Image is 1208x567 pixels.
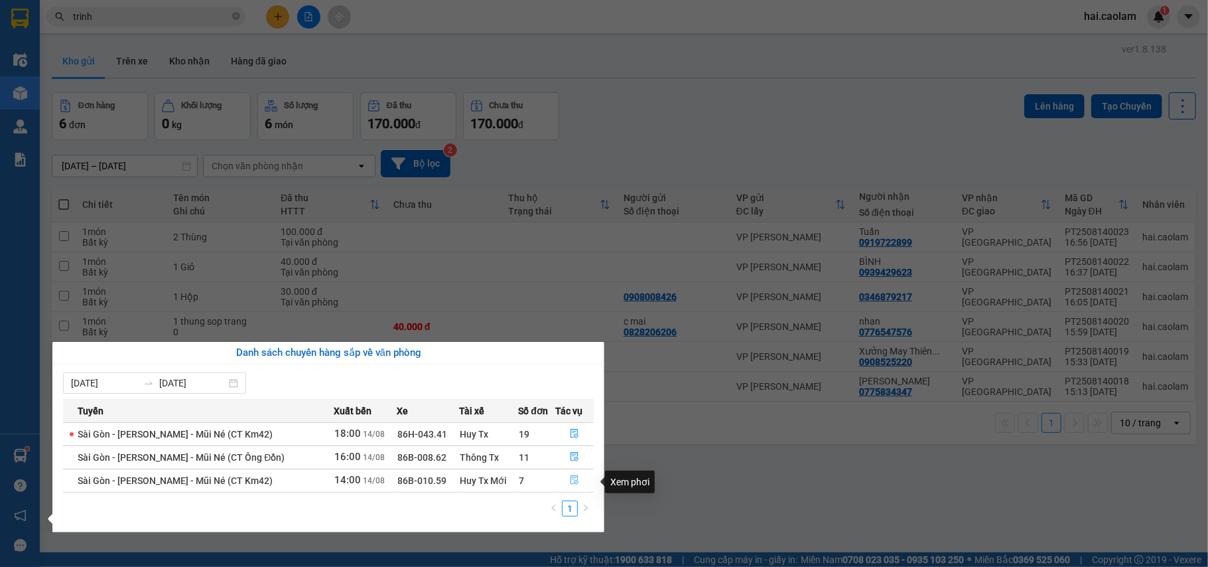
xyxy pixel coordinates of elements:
[555,404,582,418] span: Tác vụ
[398,452,447,463] span: 86B-008.62
[556,470,594,491] button: file-done
[364,476,385,485] span: 14/08
[582,504,590,512] span: right
[546,501,562,517] button: left
[519,452,529,463] span: 11
[519,475,524,486] span: 7
[398,475,447,486] span: 86B-010.59
[556,447,594,468] button: file-done
[570,475,579,486] span: file-done
[335,428,362,440] span: 18:00
[460,427,517,442] div: Huy Tx
[563,501,577,516] a: 1
[562,501,578,517] li: 1
[71,376,138,390] input: Từ ngày
[78,404,103,418] span: Tuyến
[398,429,448,440] span: 86H-043.41
[519,429,529,440] span: 19
[78,429,273,440] span: Sài Gòn - [PERSON_NAME] - Mũi Né (CT Km42)
[546,501,562,517] li: Previous Page
[63,345,594,361] div: Danh sách chuyến hàng sắp về văn phòng
[605,471,655,493] div: Xem phơi
[578,501,594,517] button: right
[364,430,385,439] span: 14/08
[570,452,579,463] span: file-done
[570,429,579,440] span: file-done
[335,451,362,463] span: 16:00
[364,453,385,462] span: 14/08
[78,475,273,486] span: Sài Gòn - [PERSON_NAME] - Mũi Né (CT Km42)
[159,376,226,390] input: Đến ngày
[518,404,548,418] span: Số đơn
[143,378,154,388] span: swap-right
[459,404,484,418] span: Tài xế
[78,452,285,463] span: Sài Gòn - [PERSON_NAME] - Mũi Né (CT Ông Đồn)
[550,504,558,512] span: left
[334,404,372,418] span: Xuất bến
[397,404,409,418] span: Xe
[143,378,154,388] span: to
[460,450,517,465] div: Thông Tx
[335,474,362,486] span: 14:00
[556,424,594,445] button: file-done
[578,501,594,517] li: Next Page
[460,473,517,488] div: Huy Tx Mới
